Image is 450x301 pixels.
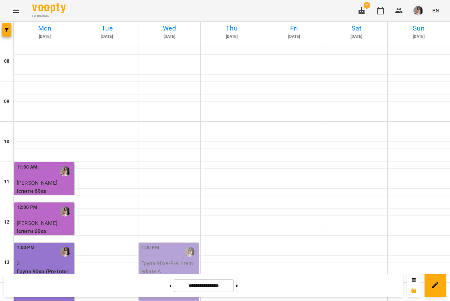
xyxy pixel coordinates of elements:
span: [PERSON_NAME] [17,220,57,226]
h6: Fri [264,23,324,34]
p: Іспити 60хв [17,227,73,235]
span: EN [432,7,439,14]
h6: [DATE] [326,34,386,40]
h6: [DATE] [264,34,324,40]
h6: 11 [4,178,9,186]
span: [PERSON_NAME] [17,180,57,186]
h6: Wed [139,23,199,34]
p: 3 [17,259,73,267]
h6: 13 [4,259,9,266]
h6: 10 [4,138,9,145]
p: Група 90хв - Pre Intermediate A [141,259,197,275]
h6: [DATE] [77,34,137,40]
img: Марія Бєлогурова [60,247,70,257]
label: 12:00 PM [17,204,37,211]
h6: Tue [77,23,137,34]
label: 11:00 AM [17,164,37,171]
h6: Mon [15,23,75,34]
p: Група 90хв (Pre Intermediate A) [17,267,73,283]
span: 2 [364,2,370,9]
h6: 08 [4,58,9,65]
img: Марія Бєлогурова [60,206,70,217]
p: Іспити 60хв [17,187,73,195]
h6: [DATE] [15,34,75,40]
label: 1:00 PM [141,244,159,251]
button: Menu [8,3,24,19]
h6: 09 [4,98,9,105]
button: EN [430,4,442,17]
span: For Business [32,14,66,18]
img: Voopty Logo [32,3,66,13]
h6: 12 [4,219,9,226]
label: 1:00 PM [17,244,35,251]
h6: Thu [202,23,262,34]
img: Марія Бєлогурова [60,166,70,176]
img: Марія Бєлогурова [185,247,195,257]
h6: Sat [326,23,386,34]
h6: [DATE] [202,34,262,40]
h6: [DATE] [139,34,199,40]
h6: Sun [389,23,449,34]
img: b3d641f4c4777ccbd52dfabb287f3e8a.jpg [413,6,423,15]
h6: [DATE] [389,34,449,40]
